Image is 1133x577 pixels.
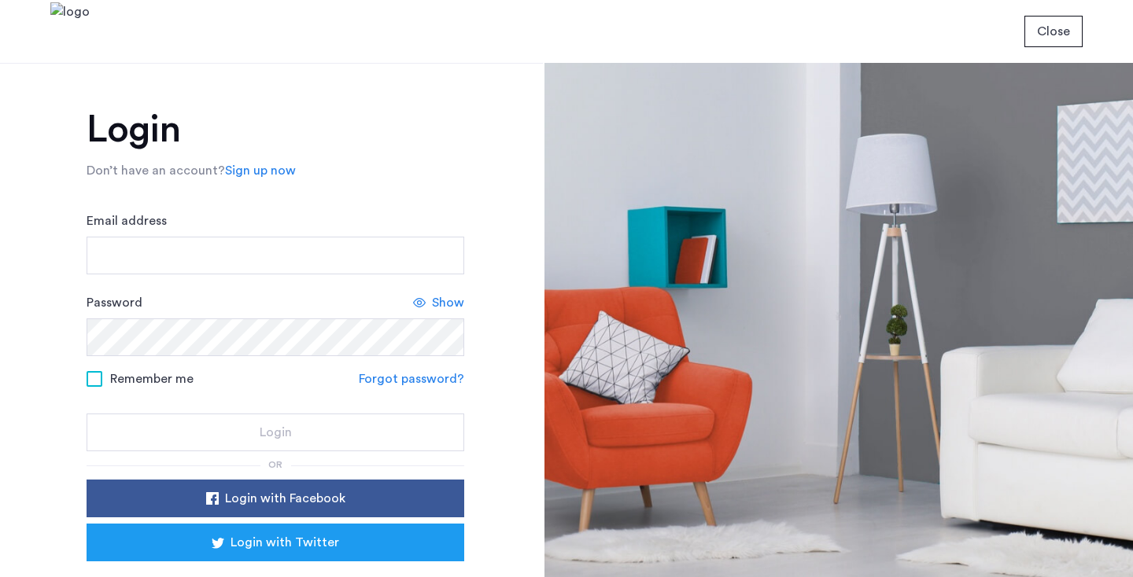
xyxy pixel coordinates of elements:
img: logo [50,2,90,61]
button: button [87,413,464,451]
span: Remember me [110,369,194,388]
button: button [87,480,464,517]
label: Email address [87,211,167,230]
span: Login with Twitter [231,533,339,552]
h1: Login [87,111,464,149]
span: Login [260,423,292,442]
a: Sign up now [225,161,296,180]
label: Password [87,293,142,312]
span: Close [1037,22,1070,41]
span: Don’t have an account? [87,164,225,177]
a: Forgot password? [359,369,464,388]
span: or [268,460,282,469]
button: button [1024,16,1083,47]
span: Show [432,293,464,312]
button: button [87,524,464,561]
span: Login with Facebook [225,489,345,508]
